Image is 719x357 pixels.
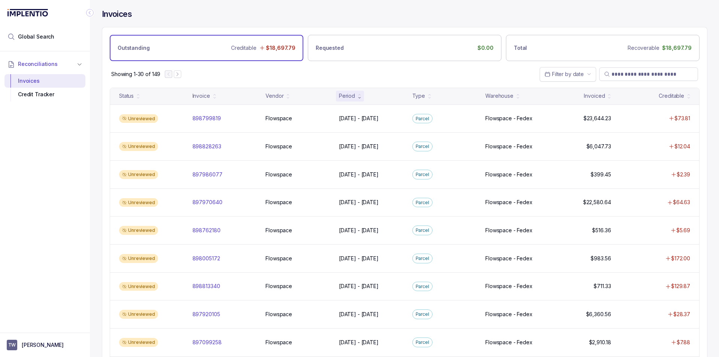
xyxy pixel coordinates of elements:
p: [DATE] - [DATE] [339,171,379,178]
div: Invoices [10,74,79,88]
button: Next Page [174,70,181,78]
p: Recoverable [628,44,659,52]
search: Date Range Picker [544,70,584,78]
div: Invoice [192,92,210,100]
h4: Invoices [102,9,132,19]
p: $64.63 [673,199,690,206]
p: $28.37 [673,311,690,318]
p: Flowspace [266,227,292,234]
p: Parcel [416,171,429,178]
p: 897970640 [192,199,222,206]
div: Unreviewed [119,170,158,179]
p: $7.88 [677,339,690,346]
p: 898005172 [192,255,220,262]
div: Reconciliations [4,73,85,103]
p: $983.56 [591,255,611,262]
p: Outstanding [118,44,149,52]
p: [DATE] - [DATE] [339,339,379,346]
p: Parcel [416,283,429,290]
p: Flowspace [266,171,292,178]
p: 898813340 [192,282,220,290]
p: Parcel [416,115,429,122]
p: $6,047.73 [586,143,611,150]
div: Unreviewed [119,310,158,319]
p: Parcel [416,143,429,150]
p: [DATE] - [DATE] [339,227,379,234]
div: Unreviewed [119,114,158,123]
div: Collapse Icon [85,8,94,17]
p: $22,580.64 [583,199,611,206]
div: Credit Tracker [10,88,79,101]
p: Parcel [416,311,429,318]
div: Period [339,92,355,100]
p: Flowspace - Fedex [485,282,533,290]
p: [DATE] - [DATE] [339,115,379,122]
div: Unreviewed [119,282,158,291]
p: Flowspace - Fedex [485,311,533,318]
p: Flowspace [266,255,292,262]
p: $399.45 [591,171,611,178]
button: Reconciliations [4,56,85,72]
p: [DATE] - [DATE] [339,199,379,206]
p: $18,697.79 [266,44,295,52]
p: 897986077 [192,171,222,178]
p: [DATE] - [DATE] [339,255,379,262]
p: $711.33 [594,282,611,290]
div: Invoiced [584,92,605,100]
p: 898828263 [192,143,221,150]
div: Unreviewed [119,142,158,151]
p: Flowspace [266,339,292,346]
div: Unreviewed [119,338,158,347]
div: Remaining page entries [111,70,160,78]
span: Reconciliations [18,60,58,68]
div: Unreviewed [119,226,158,235]
div: Status [119,92,134,100]
p: Showing 1-30 of 149 [111,70,160,78]
p: $516.36 [592,227,611,234]
button: Date Range Picker [540,67,596,81]
p: Flowspace [266,143,292,150]
p: $2,910.18 [589,339,611,346]
p: $0.00 [477,44,494,52]
p: $129.87 [671,282,690,290]
p: $5.69 [676,227,690,234]
p: Parcel [416,339,429,346]
p: $6,360.56 [586,311,611,318]
p: [DATE] - [DATE] [339,311,379,318]
p: Flowspace [266,115,292,122]
div: Unreviewed [119,198,158,207]
p: 898799819 [192,115,221,122]
div: Type [412,92,425,100]
p: $23,644.23 [583,115,611,122]
p: 897920105 [192,311,220,318]
p: Parcel [416,199,429,206]
p: $2.39 [677,171,690,178]
p: 897099258 [192,339,222,346]
p: [PERSON_NAME] [22,341,64,349]
p: $12.04 [674,143,690,150]
p: Requested [316,44,344,52]
span: Filter by date [552,71,584,77]
p: [DATE] - [DATE] [339,143,379,150]
div: Unreviewed [119,254,158,263]
p: Flowspace - Fedex [485,115,533,122]
p: Parcel [416,255,429,262]
p: Flowspace - Fedex [485,171,533,178]
p: Flowspace [266,311,292,318]
p: Flowspace - Fedex [485,227,533,234]
p: $172.00 [671,255,690,262]
div: Vendor [266,92,283,100]
div: Warehouse [485,92,513,100]
div: Creditable [659,92,684,100]
p: $18,697.79 [662,44,692,52]
button: User initials[PERSON_NAME] [7,340,83,350]
p: Parcel [416,227,429,234]
span: User initials [7,340,17,350]
p: Flowspace - Fedex [485,255,533,262]
p: Creditable [231,44,257,52]
p: [DATE] - [DATE] [339,282,379,290]
p: Total [514,44,527,52]
p: Flowspace - Fedex [485,199,533,206]
p: Flowspace - Fedex [485,339,533,346]
p: Flowspace [266,199,292,206]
